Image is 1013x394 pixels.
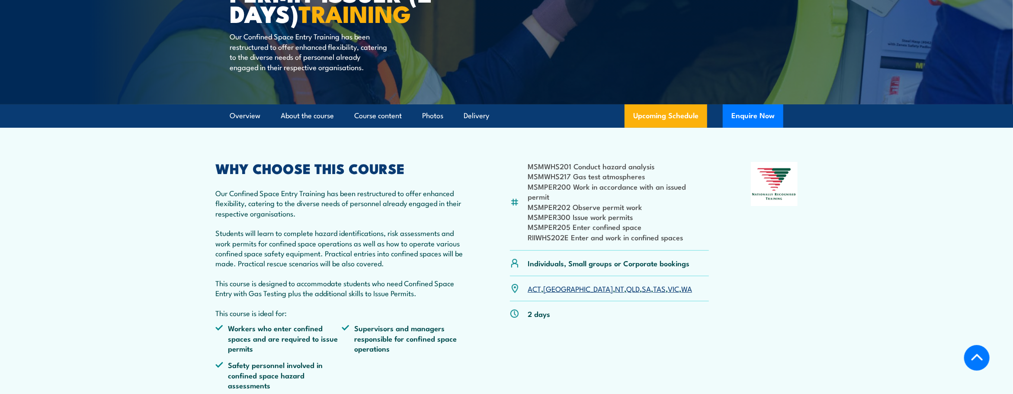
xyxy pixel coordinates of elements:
[625,104,707,128] a: Upcoming Schedule
[626,283,640,294] a: QLD
[215,278,468,298] p: This course is designed to accommodate students who need Confined Space Entry with Gas Testing pl...
[751,162,798,206] img: Nationally Recognised Training logo.
[281,104,334,127] a: About the course
[215,323,342,353] li: Workers who enter confined spaces and are required to issue permits
[528,258,689,268] p: Individuals, Small groups or Corporate bookings
[215,228,468,268] p: Students will learn to complete hazard identifications, risk assessments and work permits for con...
[215,162,468,174] h2: WHY CHOOSE THIS COURSE
[342,323,468,353] li: Supervisors and managers responsible for confined space operations
[528,309,550,319] p: 2 days
[615,283,624,294] a: NT
[230,31,388,72] p: Our Confined Space Entry Training has been restructured to offer enhanced flexibility, catering t...
[215,308,468,318] p: This course is ideal for:
[354,104,402,127] a: Course content
[681,283,692,294] a: WA
[528,181,709,202] li: MSMPER200 Work in accordance with an issued permit
[668,283,679,294] a: VIC
[464,104,489,127] a: Delivery
[528,283,541,294] a: ACT
[528,212,709,222] li: MSMPER300 Issue work permits
[230,104,260,127] a: Overview
[642,283,651,294] a: SA
[215,188,468,218] p: Our Confined Space Entry Training has been restructured to offer enhanced flexibility, catering t...
[543,283,613,294] a: [GEOGRAPHIC_DATA]
[528,161,709,171] li: MSMWHS201 Conduct hazard analysis
[528,171,709,181] li: MSMWHS217 Gas test atmospheres
[215,360,342,390] li: Safety personnel involved in confined space hazard assessments
[528,222,709,232] li: MSMPER205 Enter confined space
[653,283,666,294] a: TAS
[528,232,709,242] li: RIIWHS202E Enter and work in confined spaces
[422,104,443,127] a: Photos
[528,202,709,212] li: MSMPER202 Observe permit work
[528,284,692,294] p: , , , , , , ,
[723,104,783,128] button: Enquire Now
